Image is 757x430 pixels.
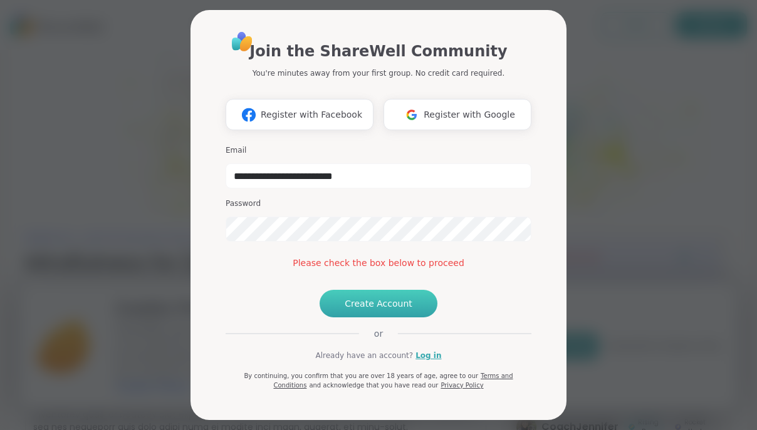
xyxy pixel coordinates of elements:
button: Register with Facebook [226,99,373,130]
h3: Password [226,198,531,209]
p: You're minutes away from your first group. No credit card required. [253,68,504,79]
button: Register with Google [384,99,531,130]
span: Already have an account? [315,350,413,361]
span: Register with Google [424,108,515,121]
img: ShareWell Logomark [400,103,424,126]
a: Terms and Conditions [273,372,513,389]
div: Please check the box below to proceed [226,257,531,270]
a: Privacy Policy [441,382,483,389]
span: Create Account [345,297,412,310]
h3: Email [226,145,531,156]
span: and acknowledge that you have read our [309,382,438,389]
a: Log in [415,350,441,361]
img: ShareWell Logo [228,28,256,56]
button: Create Account [320,290,437,317]
span: Register with Facebook [261,108,362,121]
span: or [359,327,398,340]
img: ShareWell Logomark [237,103,261,126]
h1: Join the ShareWell Community [249,40,507,63]
span: By continuing, you confirm that you are over 18 years of age, agree to our [244,372,478,379]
